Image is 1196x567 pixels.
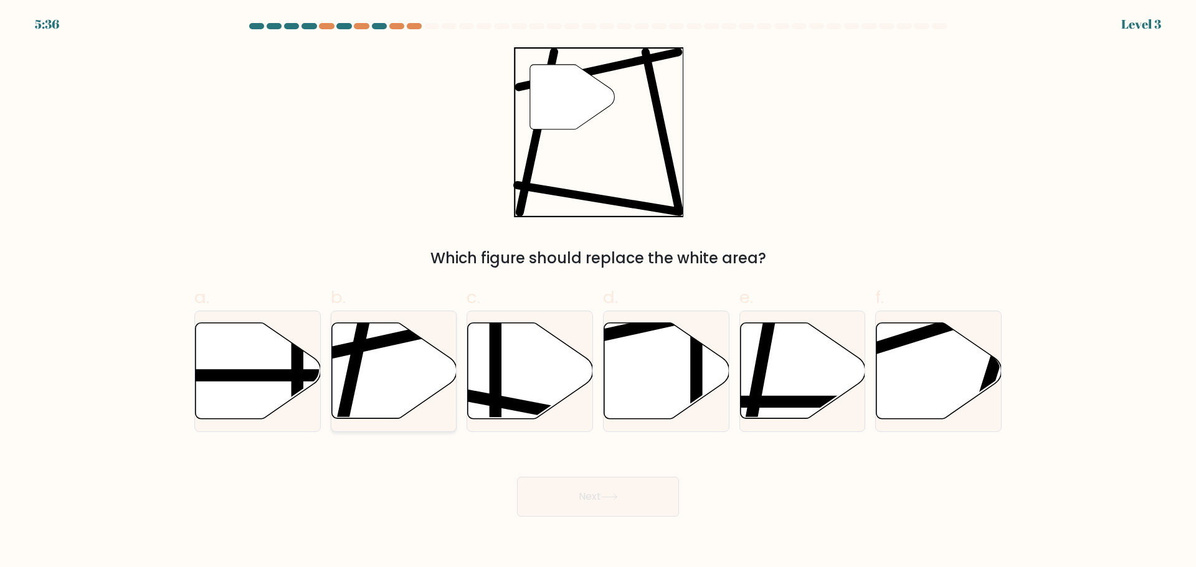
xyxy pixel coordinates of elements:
[35,15,59,34] div: 5:36
[517,477,679,517] button: Next
[530,65,615,129] g: "
[1121,15,1161,34] div: Level 3
[875,285,884,309] span: f.
[331,285,346,309] span: b.
[194,285,209,309] span: a.
[739,285,753,309] span: e.
[467,285,480,309] span: c.
[603,285,618,309] span: d.
[202,247,994,269] div: Which figure should replace the white area?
